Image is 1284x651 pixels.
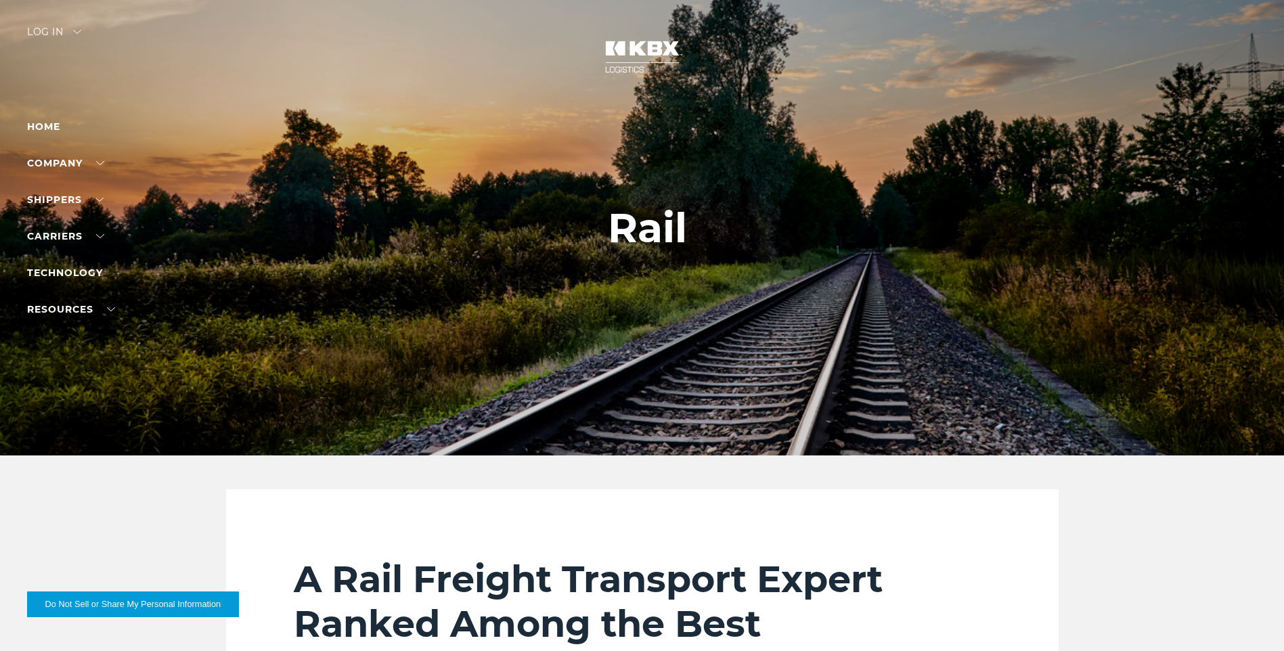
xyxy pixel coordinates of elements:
[27,194,104,206] a: SHIPPERS
[27,267,103,279] a: Technology
[608,205,687,251] h1: Rail
[27,230,104,242] a: Carriers
[27,157,104,169] a: Company
[27,303,115,315] a: RESOURCES
[27,27,81,47] div: Log in
[27,120,60,133] a: Home
[27,591,239,617] button: Do Not Sell or Share My Personal Information
[73,30,81,34] img: arrow
[294,557,991,646] h2: A Rail Freight Transport Expert Ranked Among the Best
[592,27,693,87] img: kbx logo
